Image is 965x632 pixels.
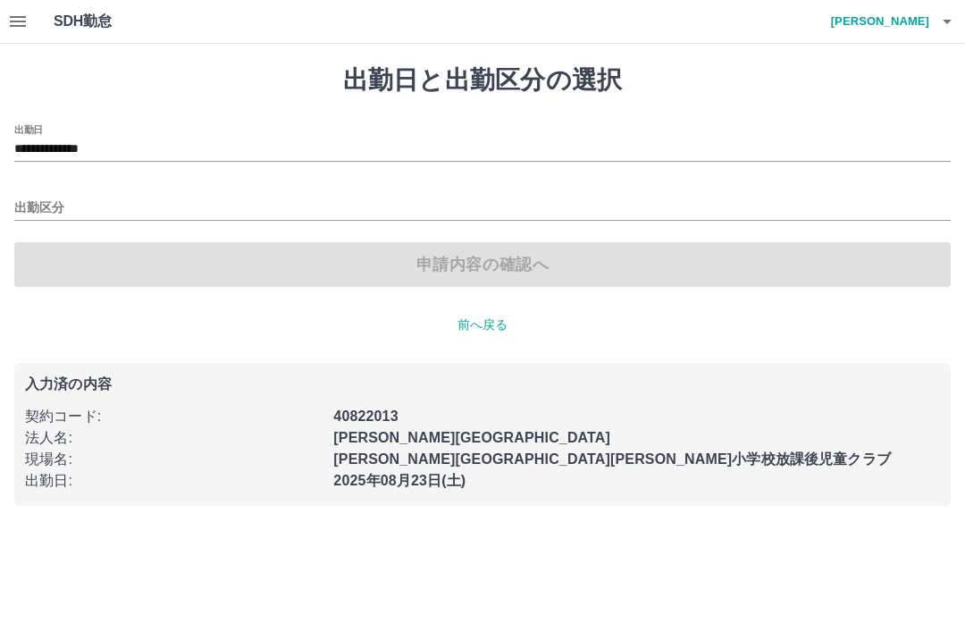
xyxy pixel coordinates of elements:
p: 現場名 : [25,449,323,470]
p: 出勤日 : [25,470,323,492]
p: 法人名 : [25,427,323,449]
p: 入力済の内容 [25,377,940,392]
p: 契約コード : [25,406,323,427]
label: 出勤日 [14,122,43,136]
b: 2025年08月23日(土) [333,473,466,488]
b: [PERSON_NAME][GEOGRAPHIC_DATA] [333,430,610,445]
h1: 出勤日と出勤区分の選択 [14,65,951,96]
b: 40822013 [333,409,398,424]
p: 前へ戻る [14,316,951,334]
b: [PERSON_NAME][GEOGRAPHIC_DATA][PERSON_NAME]小学校放課後児童クラブ [333,451,891,467]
